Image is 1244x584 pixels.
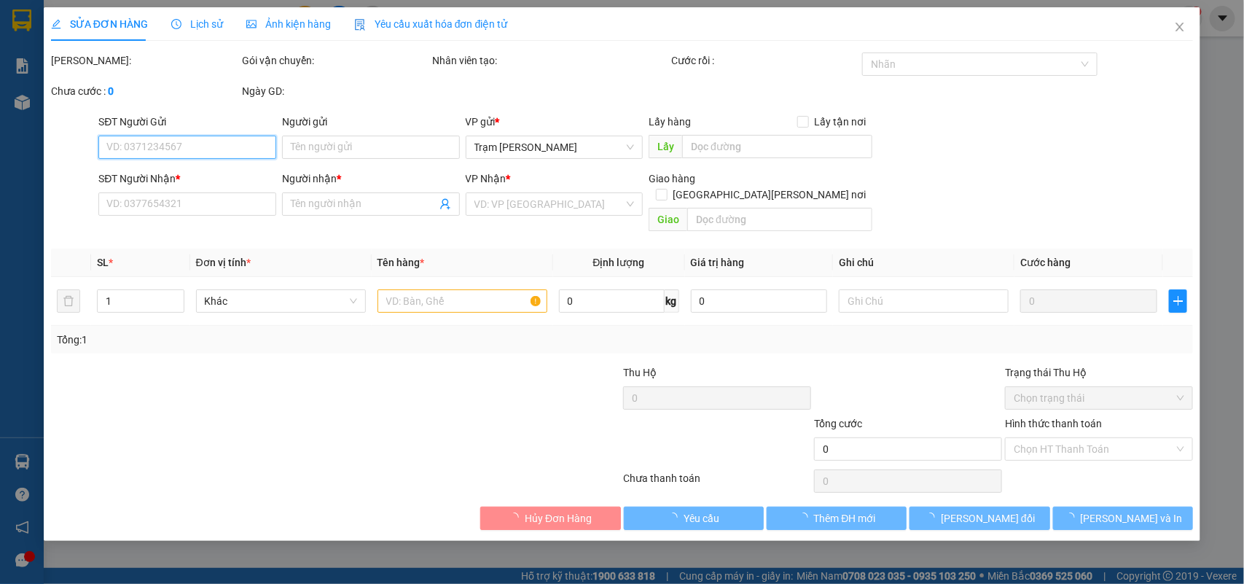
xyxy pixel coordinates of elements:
span: Khác [205,290,357,312]
div: Nhân viên tạo: [433,52,668,69]
div: Chưa thanh toán [622,470,813,496]
span: Định lượng [593,257,645,268]
span: Lấy hàng [649,116,691,128]
span: user-add [439,198,451,210]
div: [PERSON_NAME]: [51,52,239,69]
span: picture [246,19,257,29]
button: plus [1169,289,1187,313]
div: Tổng: 1 [57,332,481,348]
span: [PERSON_NAME] đổi [941,510,1035,526]
li: 26 Phó Cơ Điều, Phường 12 [136,36,609,54]
div: Trạng thái Thu Hộ [1005,365,1193,381]
span: loading [1065,513,1081,523]
span: Thu Hộ [623,367,657,378]
label: Hình thức thanh toán [1005,418,1102,429]
img: icon [354,19,366,31]
span: Lấy [649,135,682,158]
span: edit [51,19,61,29]
span: loading [925,513,941,523]
div: Người nhận [282,171,460,187]
span: [PERSON_NAME] và In [1081,510,1183,526]
input: VD: Bàn, Ghế [377,289,547,313]
div: Chưa cước : [51,83,239,99]
span: Tổng cước [814,418,862,429]
span: Yêu cầu xuất hóa đơn điện tử [354,18,508,30]
span: plus [1170,295,1186,307]
span: Yêu cầu [684,510,719,526]
span: Cước hàng [1020,257,1071,268]
input: Dọc đường [687,208,872,231]
span: Tên hàng [377,257,425,268]
li: Hotline: 02839552959 [136,54,609,72]
div: Ngày GD: [242,83,430,99]
span: Giao [649,208,687,231]
div: Gói vận chuyển: [242,52,430,69]
span: Giá trị hàng [691,257,745,268]
span: kg [665,289,679,313]
button: Thêm ĐH mới [767,507,907,530]
input: 0 [1020,289,1157,313]
span: [GEOGRAPHIC_DATA][PERSON_NAME] nơi [668,187,872,203]
button: delete [57,289,80,313]
span: loading [509,513,525,523]
span: Lịch sử [171,18,223,30]
button: Yêu cầu [624,507,764,530]
span: Ảnh kiện hàng [246,18,331,30]
th: Ghi chú [833,249,1014,277]
b: 0 [108,85,114,97]
input: Ghi Chú [839,289,1009,313]
span: loading [668,513,684,523]
button: Close [1159,7,1200,48]
span: SỬA ĐƠN HÀNG [51,18,148,30]
input: Dọc đường [682,135,872,158]
span: Hủy Đơn Hàng [525,510,592,526]
button: Hủy Đơn Hàng [480,507,620,530]
button: [PERSON_NAME] và In [1053,507,1193,530]
span: Chọn trạng thái [1014,387,1184,409]
span: Lấy tận nơi [809,114,872,130]
span: Đơn vị tính [196,257,251,268]
span: Giao hàng [649,173,695,184]
span: loading [798,513,814,523]
div: SĐT Người Nhận [98,171,276,187]
div: SĐT Người Gửi [98,114,276,130]
span: VP Nhận [466,173,506,184]
b: GỬI : Trạm [PERSON_NAME] [18,106,275,130]
span: close [1174,21,1186,33]
div: VP gửi [466,114,643,130]
img: logo.jpg [18,18,91,91]
span: Thêm ĐH mới [814,510,876,526]
span: SL [97,257,109,268]
div: Cước rồi : [671,52,859,69]
button: [PERSON_NAME] đổi [909,507,1049,530]
span: Trạm Tắc Vân [474,136,635,158]
span: clock-circle [171,19,181,29]
div: Người gửi [282,114,460,130]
